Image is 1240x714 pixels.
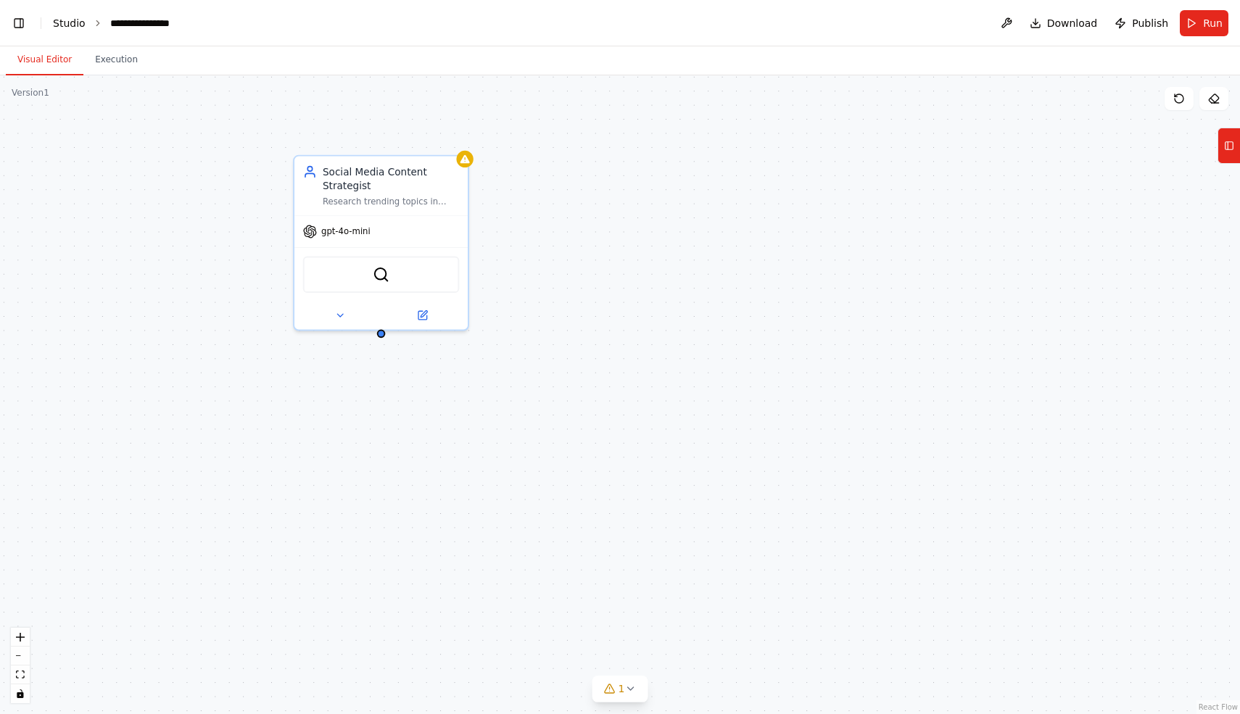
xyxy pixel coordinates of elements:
span: 1 [619,681,625,696]
button: Visual Editor [6,45,83,75]
button: 1 [592,676,648,702]
button: Download [1024,10,1104,36]
button: Run [1180,10,1228,36]
nav: breadcrumb [53,16,185,30]
button: toggle interactivity [11,684,30,703]
button: Execution [83,45,149,75]
button: zoom out [11,647,30,665]
button: Show left sidebar [9,13,29,33]
a: Studio [53,17,86,29]
span: Publish [1132,16,1168,30]
span: Download [1047,16,1098,30]
button: fit view [11,665,30,684]
div: Research trending topics in {industry}, analyze competitor content, and generate creative social ... [323,196,459,207]
div: Social Media Content StrategistResearch trending topics in {industry}, analyze competitor content... [293,155,469,331]
div: Version 1 [12,87,49,99]
a: React Flow attribution [1199,703,1238,711]
span: gpt-4o-mini [321,226,371,238]
button: zoom in [11,628,30,647]
div: React Flow controls [11,628,30,703]
button: Publish [1109,10,1174,36]
button: Open in side panel [382,307,462,323]
span: Run [1203,16,1223,30]
div: Social Media Content Strategist [323,165,459,193]
img: SerperDevTool [373,266,389,283]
